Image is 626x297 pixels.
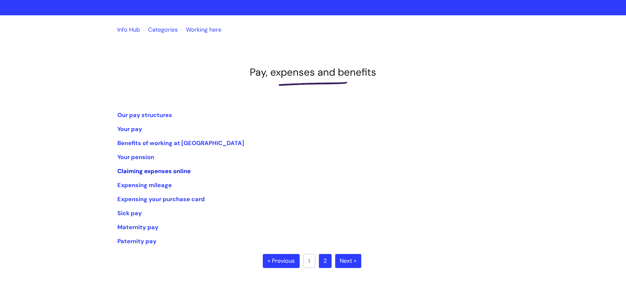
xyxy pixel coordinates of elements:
[117,111,172,119] a: Our pay structures
[117,195,205,203] a: Expensing your purchase card
[117,26,140,34] a: Info Hub
[117,223,158,231] a: Maternity pay
[263,254,300,268] a: « Previous
[142,24,178,35] li: Solution home
[117,66,509,78] h1: Pay, expenses and benefits
[303,254,315,268] a: 1
[117,237,156,245] a: Paternity pay
[117,153,154,161] a: Your pension
[117,167,191,175] a: Claiming expenses online
[186,26,221,34] a: Working here
[148,26,178,34] a: Categories
[335,254,361,268] a: Next »
[179,24,221,35] li: Working here
[117,125,142,133] a: Your pay
[319,254,332,268] a: 2
[117,209,142,217] a: Sick pay
[117,181,172,189] a: Expensing mileage
[117,139,244,147] a: Benefits of working at [GEOGRAPHIC_DATA]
